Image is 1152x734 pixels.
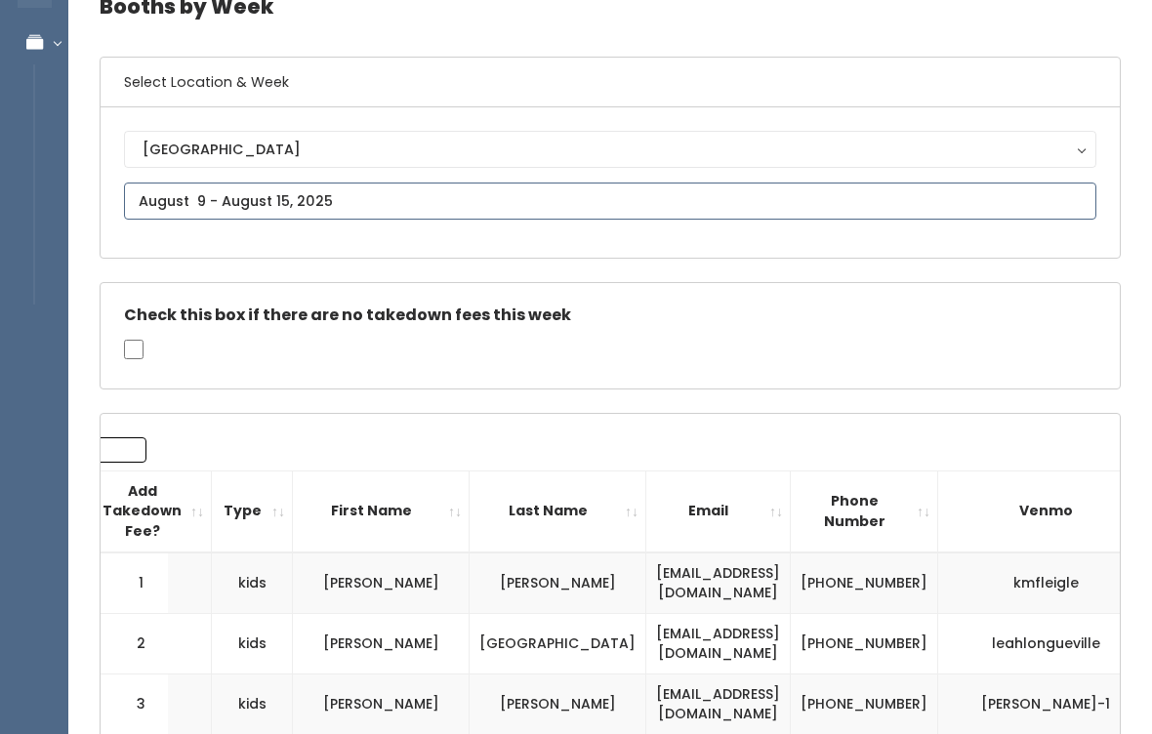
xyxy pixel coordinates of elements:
th: First Name: activate to sort column ascending [293,470,470,551]
td: [PHONE_NUMBER] [791,552,938,614]
td: [EMAIL_ADDRESS][DOMAIN_NAME] [646,613,791,673]
div: [GEOGRAPHIC_DATA] [143,139,1078,160]
td: kids [212,613,293,673]
h5: Check this box if there are no takedown fees this week [124,306,1096,324]
h6: Select Location & Week [101,58,1120,107]
td: kids [212,673,293,734]
td: kids [212,552,293,614]
td: [PHONE_NUMBER] [791,673,938,734]
td: [PERSON_NAME] [470,673,646,734]
td: [EMAIL_ADDRESS][DOMAIN_NAME] [646,673,791,734]
td: [GEOGRAPHIC_DATA] [470,613,646,673]
th: Phone Number: activate to sort column ascending [791,470,938,551]
td: 1 [101,552,169,614]
th: Type: activate to sort column ascending [212,470,293,551]
button: [GEOGRAPHIC_DATA] [124,131,1096,168]
td: 3 [101,673,169,734]
input: August 9 - August 15, 2025 [124,183,1096,220]
td: [PHONE_NUMBER] [791,613,938,673]
td: [PERSON_NAME] [293,613,470,673]
td: 2 [101,613,169,673]
th: Add Takedown Fee?: activate to sort column ascending [93,470,212,551]
td: [PERSON_NAME] [293,552,470,614]
th: Last Name: activate to sort column ascending [470,470,646,551]
td: [PERSON_NAME] [470,552,646,614]
th: Email: activate to sort column ascending [646,470,791,551]
td: [PERSON_NAME] [293,673,470,734]
td: [EMAIL_ADDRESS][DOMAIN_NAME] [646,552,791,614]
